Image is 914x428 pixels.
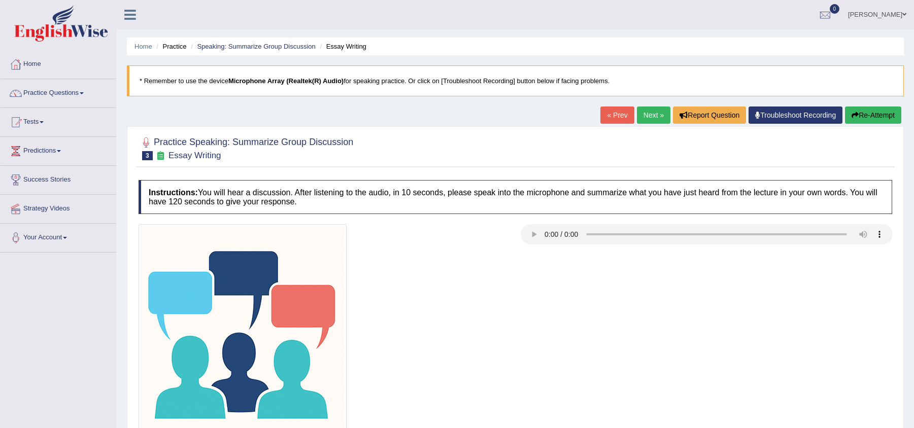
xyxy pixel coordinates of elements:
blockquote: * Remember to use the device for speaking practice. Or click on [Troubleshoot Recording] button b... [127,65,904,96]
li: Essay Writing [317,42,366,51]
span: 3 [142,151,153,160]
a: Your Account [1,224,116,249]
h4: You will hear a discussion. After listening to the audio, in 10 seconds, please speak into the mi... [139,180,892,214]
a: Predictions [1,137,116,162]
a: Troubleshoot Recording [749,106,842,124]
h2: Practice Speaking: Summarize Group Discussion [139,135,353,160]
b: Microphone Array (Realtek(R) Audio) [228,77,344,85]
a: Next » [637,106,670,124]
a: Tests [1,108,116,133]
small: Essay Writing [168,151,221,160]
a: Home [1,50,116,76]
a: Speaking: Summarize Group Discussion [197,43,315,50]
button: Report Question [673,106,746,124]
li: Practice [154,42,186,51]
a: Success Stories [1,166,116,191]
span: 0 [830,4,840,14]
small: Exam occurring question [155,151,166,161]
a: Strategy Videos [1,195,116,220]
a: « Prev [600,106,634,124]
b: Instructions: [149,188,198,197]
a: Practice Questions [1,79,116,104]
a: Home [134,43,152,50]
button: Re-Attempt [845,106,901,124]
